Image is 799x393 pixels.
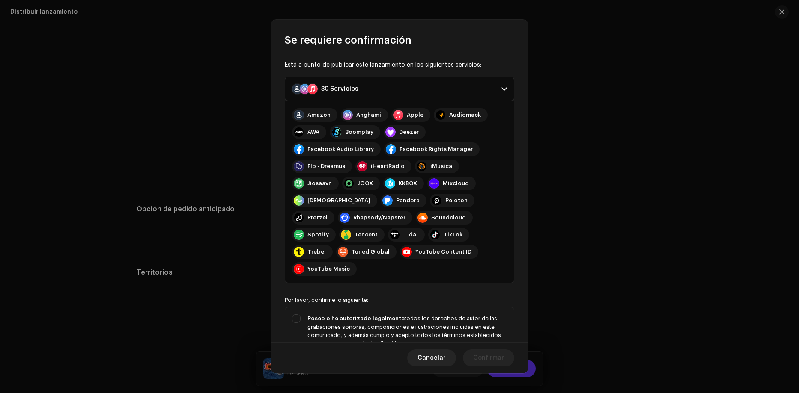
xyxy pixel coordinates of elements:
p-accordion-content: 30 Servicios [285,101,514,283]
div: 30 Servicios [321,86,358,92]
div: Facebook Rights Manager [399,146,473,153]
div: YouTube Music [307,266,350,272]
strong: Poseo o he autorizado legalmente [307,316,405,321]
div: Flo - Dreamus [307,163,345,170]
div: Pandora [396,197,420,204]
div: Mixcloud [443,180,469,187]
span: Confirmar [473,349,504,366]
div: Boomplay [345,129,373,136]
div: Jiosaavn [307,180,332,187]
div: Pretzel [307,214,328,221]
div: Trebel [307,248,326,255]
div: KKBOX [399,180,417,187]
div: TikTok [444,231,462,238]
div: Peloton [445,197,468,204]
div: [DEMOGRAPHIC_DATA] [307,197,370,204]
span: Se requiere confirmación [285,33,411,47]
div: Spotify [307,231,329,238]
p-togglebutton: Poseo o he autorizado legalmentetodos los derechos de autor de las grabaciones sonoras, composici... [285,307,514,375]
div: Audiomack [449,112,481,118]
div: Soundcloud [431,214,466,221]
div: Anghami [356,112,381,118]
div: Amazon [307,112,331,118]
div: YouTube Content ID [415,248,471,255]
p-accordion-header: 30 Servicios [285,77,514,101]
div: Tidal [403,231,418,238]
div: Por favor, confirme lo siguiente: [285,297,514,304]
div: Tuned Global [352,248,390,255]
span: Cancelar [417,349,446,366]
div: Deezer [399,129,419,136]
div: Facebook Audio Library [307,146,374,153]
div: todos los derechos de autor de las grabaciones sonoras, composiciones e ilustraciones incluidas e... [307,314,507,348]
div: iHeartRadio [371,163,405,170]
div: Apple [407,112,423,118]
div: iMusica [430,163,452,170]
button: Cancelar [407,349,456,366]
div: Rhapsody/Napster [353,214,405,221]
div: Tencent [355,231,378,238]
div: AWA [307,129,319,136]
div: Está a punto de publicar este lanzamiento en los siguientes servicios: [285,61,514,70]
button: Confirmar [463,349,514,366]
div: JOOX [358,180,373,187]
